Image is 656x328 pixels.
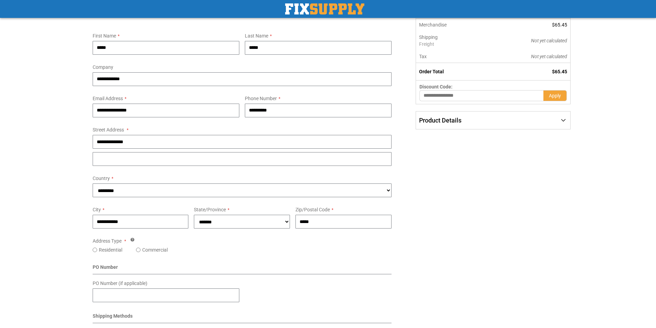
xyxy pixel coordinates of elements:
span: Street Address [93,127,124,133]
span: Apply [549,93,561,98]
span: Shipping [419,34,438,40]
span: Address Type [93,238,122,244]
span: Zip/Postal Code [295,207,330,212]
span: Phone Number [245,96,277,101]
label: Commercial [142,246,168,253]
div: Shipping Methods [93,313,392,323]
label: Residential [99,246,122,253]
span: Company [93,64,113,70]
a: store logo [285,3,364,14]
span: Last Name [245,33,268,39]
span: Not yet calculated [531,38,567,43]
span: $65.45 [552,22,567,28]
span: State/Province [194,207,226,212]
span: City [93,207,101,212]
span: First Name [93,33,116,39]
span: PO Number (if applicable) [93,281,147,286]
span: Email Address [93,96,123,101]
strong: Order Total [419,69,444,74]
span: Discount Code: [419,84,452,89]
div: PO Number [93,264,392,274]
span: $65.45 [552,69,567,74]
span: Not yet calculated [531,54,567,59]
button: Apply [543,90,567,101]
img: Fix Industrial Supply [285,3,364,14]
th: Tax [416,50,485,63]
span: Freight [419,41,481,47]
th: Merchandise [416,19,485,31]
span: Product Details [419,117,461,124]
span: Country [93,176,110,181]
